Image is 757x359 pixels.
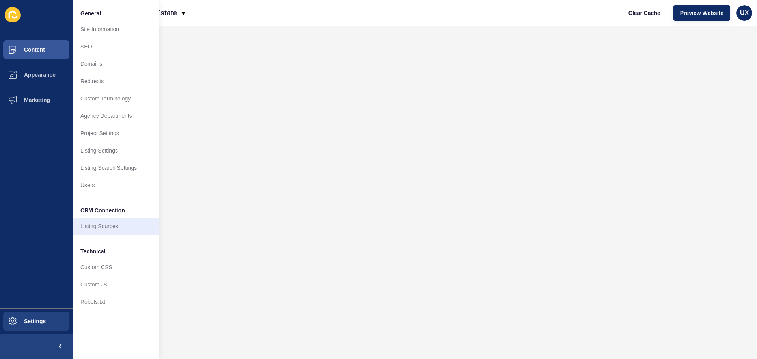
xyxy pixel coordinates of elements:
span: Preview Website [680,9,723,17]
a: Project Settings [73,125,159,142]
a: Site Information [73,20,159,38]
a: Listing Settings [73,142,159,159]
button: Clear Cache [622,5,667,21]
a: Users [73,177,159,194]
span: Clear Cache [628,9,660,17]
button: Preview Website [673,5,730,21]
span: CRM Connection [80,206,125,214]
span: UX [740,9,749,17]
a: Listing Sources [73,218,159,235]
span: General [80,9,101,17]
a: Redirects [73,73,159,90]
a: Custom JS [73,276,159,293]
a: Agency Departments [73,107,159,125]
a: Domains [73,55,159,73]
a: SEO [73,38,159,55]
span: Technical [80,247,106,255]
a: Listing Search Settings [73,159,159,177]
a: Custom Terminology [73,90,159,107]
a: Robots.txt [73,293,159,311]
a: Custom CSS [73,259,159,276]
